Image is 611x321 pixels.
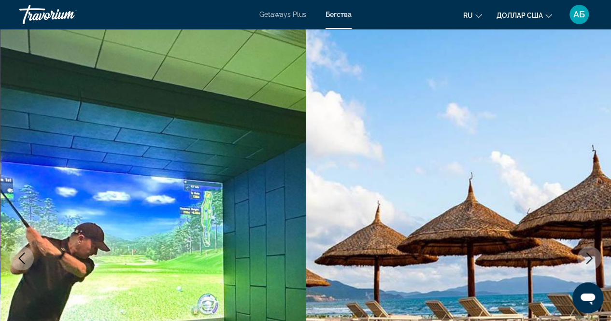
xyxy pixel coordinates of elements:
[259,11,306,18] a: Getaways Plus
[573,9,585,19] font: АБ
[497,12,543,19] font: доллар США
[572,282,603,313] iframe: Кнопка запуска окна обмена сообщениями
[10,246,34,270] button: Previous image
[326,11,352,18] a: Бегства
[19,2,116,27] a: Травориум
[497,8,552,22] button: Изменить валюту
[463,12,473,19] font: ru
[463,8,482,22] button: Изменить язык
[567,4,592,25] button: Меню пользователя
[577,246,601,270] button: Next image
